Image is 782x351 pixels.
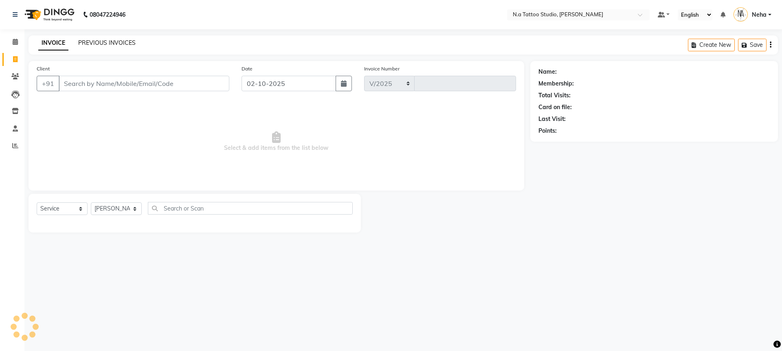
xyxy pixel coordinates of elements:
label: Invoice Number [364,65,400,72]
div: Card on file: [538,103,572,112]
button: Save [738,39,767,51]
img: Neha [734,7,748,22]
a: PREVIOUS INVOICES [78,39,136,46]
div: Membership: [538,79,574,88]
img: logo [21,3,77,26]
b: 08047224946 [90,3,125,26]
div: Total Visits: [538,91,571,100]
div: Last Visit: [538,115,566,123]
button: +91 [37,76,59,91]
span: Select & add items from the list below [37,101,516,182]
a: INVOICE [38,36,68,50]
span: Neha [752,11,767,19]
label: Client [37,65,50,72]
input: Search by Name/Mobile/Email/Code [59,76,229,91]
input: Search or Scan [148,202,353,215]
div: Name: [538,68,557,76]
label: Date [242,65,253,72]
button: Create New [688,39,735,51]
div: Points: [538,127,557,135]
